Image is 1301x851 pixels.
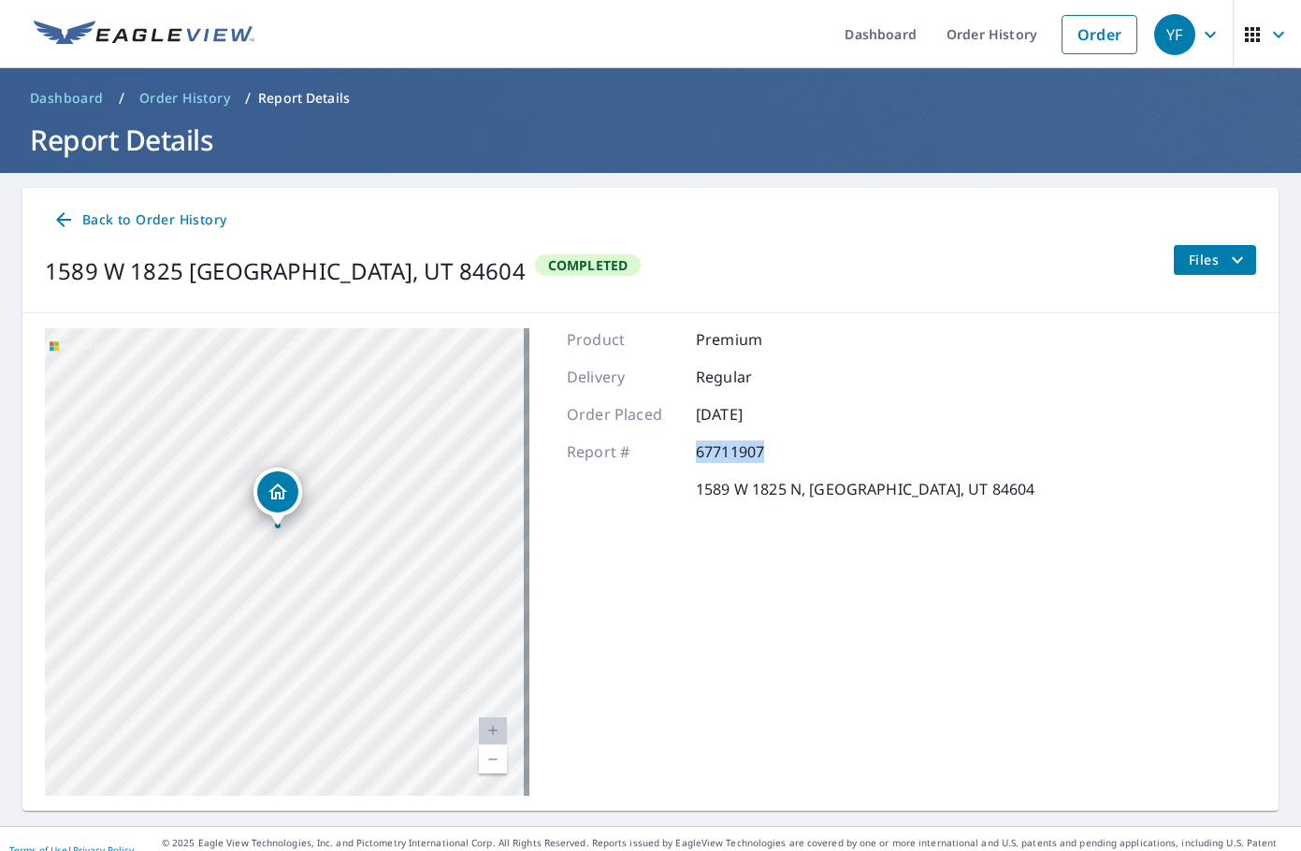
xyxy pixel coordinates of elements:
p: Order Placed [567,403,679,425]
p: Delivery [567,366,679,388]
div: 1589 W 1825 [GEOGRAPHIC_DATA], UT 84604 [45,254,526,288]
div: Dropped pin, building 1, Residential property, 1589 W 1825 N Provo, UT 84604 [253,468,302,526]
a: Order History [132,83,238,113]
img: EV Logo [34,21,254,49]
a: Back to Order History [45,203,234,238]
button: filesDropdownBtn-67711907 [1173,245,1256,275]
span: Files [1189,249,1249,271]
p: Regular [696,366,808,388]
p: Product [567,328,679,351]
p: 67711907 [696,440,808,463]
a: Order [1062,15,1137,54]
p: [DATE] [696,403,808,425]
span: Back to Order History [52,209,226,232]
a: Dashboard [22,83,111,113]
nav: breadcrumb [22,83,1279,113]
p: Report Details [258,89,350,108]
a: Current Level 20, Zoom Out [479,745,507,773]
li: / [245,87,251,109]
p: 1589 W 1825 N, [GEOGRAPHIC_DATA], UT 84604 [696,478,1034,500]
li: / [119,87,124,109]
div: YF [1154,14,1195,55]
span: Dashboard [30,89,104,108]
p: Report # [567,440,679,463]
span: Completed [537,256,640,274]
span: Order History [139,89,230,108]
p: Premium [696,328,808,351]
h1: Report Details [22,121,1279,159]
a: Current Level 20, Zoom In Disabled [479,717,507,745]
